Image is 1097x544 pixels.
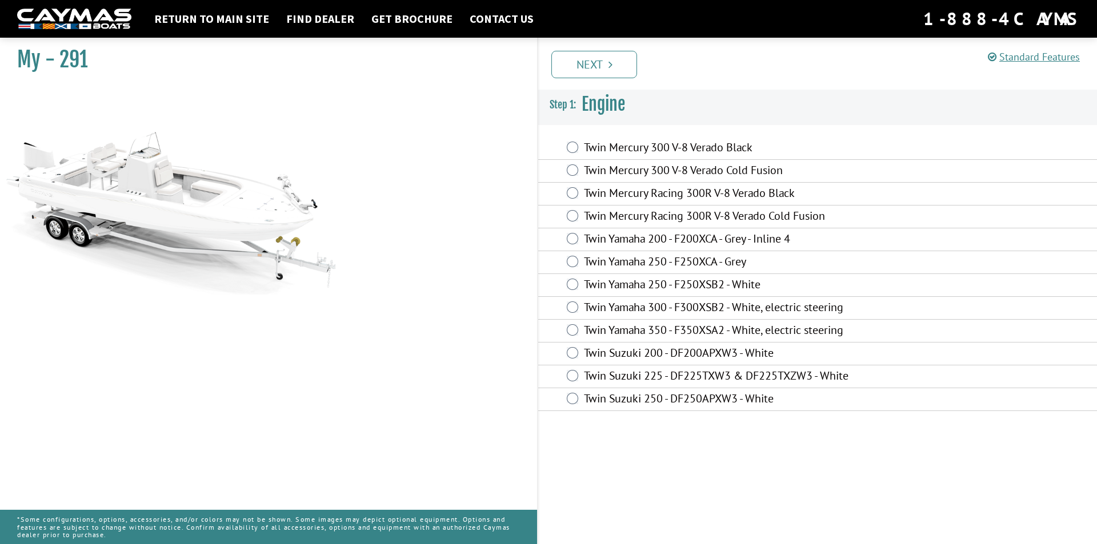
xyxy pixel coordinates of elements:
div: 1-888-4CAYMAS [923,6,1080,31]
label: Twin Yamaha 200 - F200XCA - Grey - Inline 4 [584,232,892,248]
label: Twin Mercury 300 V-8 Verado Black [584,140,892,157]
a: Get Brochure [366,11,458,26]
a: Find Dealer [281,11,360,26]
img: white-logo-c9c8dbefe5ff5ceceb0f0178aa75bf4bb51f6bca0971e226c86eb53dfe498488.png [17,9,131,30]
p: *Some configurations, options, accessories, and/or colors may not be shown. Some images may depic... [17,510,520,544]
h3: Engine [538,83,1097,126]
h1: My - 291 [17,47,509,72]
label: Twin Mercury Racing 300R V-8 Verado Black [584,186,892,203]
label: Twin Yamaha 250 - F250XSB2 - White [584,277,892,294]
label: Twin Yamaha 250 - F250XCA - Grey [584,255,892,271]
label: Twin Mercury Racing 300R V-8 Verado Cold Fusion [584,209,892,225]
ul: Pagination [548,49,1097,78]
label: Twin Yamaha 300 - F300XSB2 - White, electric steering [584,300,892,317]
a: Return to main site [149,11,275,26]
a: Standard Features [988,50,1080,63]
a: Next [551,51,637,78]
label: Twin Suzuki 225 - DF225TXW3 & DF225TXZW3 - White [584,369,892,385]
label: Twin Suzuki 250 - DF250APXW3 - White [584,392,892,408]
label: Twin Yamaha 350 - F350XSA2 - White, electric steering [584,323,892,340]
label: Twin Mercury 300 V-8 Verado Cold Fusion [584,163,892,180]
label: Twin Suzuki 200 - DF200APXW3 - White [584,346,892,362]
a: Contact Us [464,11,539,26]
